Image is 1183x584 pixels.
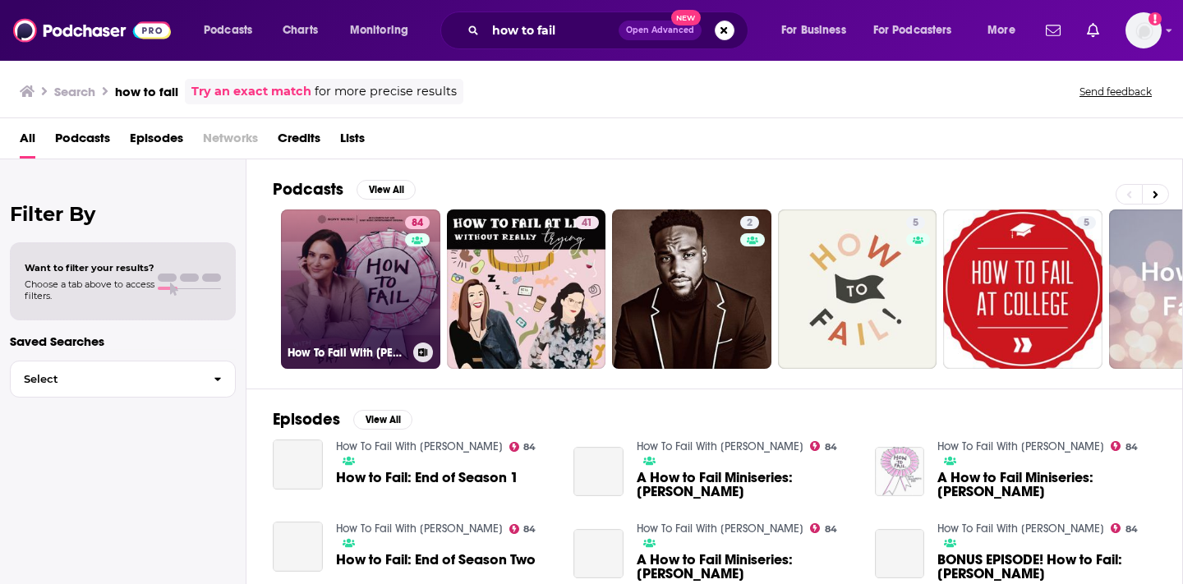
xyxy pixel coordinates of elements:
span: Monitoring [350,19,408,42]
a: How to Fail: End of Season Two [336,553,536,567]
span: 84 [1125,444,1138,451]
h3: how to fail [115,84,178,99]
span: 5 [913,215,918,232]
a: BONUS EPISODE! How to Fail: Tanya Reynolds [937,553,1156,581]
span: More [987,19,1015,42]
h2: Episodes [273,409,340,430]
a: 84 [810,523,837,533]
button: open menu [863,17,976,44]
button: Select [10,361,236,398]
span: 2 [747,215,753,232]
span: A How to Fail Miniseries: [PERSON_NAME] [637,471,855,499]
button: open menu [770,17,867,44]
a: Credits [278,125,320,159]
h3: Search [54,84,95,99]
button: Open AdvancedNew [619,21,702,40]
a: 84 [810,441,837,451]
svg: Add a profile image [1148,12,1162,25]
span: 84 [523,526,536,533]
span: 84 [1125,526,1138,533]
a: PodcastsView All [273,179,416,200]
span: 84 [825,444,837,451]
a: Lists [340,125,365,159]
span: 84 [412,215,423,232]
img: Podchaser - Follow, Share and Rate Podcasts [13,15,171,46]
a: How To Fail With Elizabeth Day [336,439,503,453]
a: 84 [1111,523,1138,533]
a: How To Fail With Elizabeth Day [937,522,1104,536]
a: Try an exact match [191,82,311,101]
span: Networks [203,125,258,159]
a: Show notifications dropdown [1039,16,1067,44]
a: 84How To Fail With [PERSON_NAME] [281,209,440,369]
img: User Profile [1125,12,1162,48]
a: How To Fail With Elizabeth Day [637,522,803,536]
span: Podcasts [204,19,252,42]
a: A How to Fail Miniseries: Ross Barr [573,529,624,579]
span: for more precise results [315,82,457,101]
span: Open Advanced [626,26,694,34]
a: All [20,125,35,159]
a: A How to Fail Miniseries: Yinka Bokinni [637,471,855,499]
span: Logged in as alignPR [1125,12,1162,48]
a: A How to Fail Miniseries: Ross Barr [637,553,855,581]
span: 5 [1084,215,1089,232]
button: View All [353,410,412,430]
span: Select [11,374,200,384]
a: 84 [509,524,536,534]
img: A How to Fail Miniseries: Bassel Deeb [875,447,925,497]
span: A How to Fail Miniseries: [PERSON_NAME] [637,553,855,581]
span: BONUS EPISODE! How to Fail: [PERSON_NAME] [937,553,1156,581]
div: Search podcasts, credits, & more... [456,11,764,49]
h2: Filter By [10,202,236,226]
span: 84 [825,526,837,533]
a: 5 [906,216,925,229]
a: How To Fail With Elizabeth Day [937,439,1104,453]
a: Podcasts [55,125,110,159]
a: A How to Fail Miniseries: Bassel Deeb [937,471,1156,499]
button: Show profile menu [1125,12,1162,48]
span: New [671,10,701,25]
h3: How To Fail With [PERSON_NAME] [288,346,407,360]
span: A How to Fail Miniseries: [PERSON_NAME] [937,471,1156,499]
input: Search podcasts, credits, & more... [486,17,619,44]
a: 84 [1111,441,1138,451]
a: 41 [447,209,606,369]
h2: Podcasts [273,179,343,200]
a: 84 [405,216,430,229]
a: BONUS EPISODE! How to Fail: Tanya Reynolds [875,529,925,579]
a: 5 [1077,216,1096,229]
a: Charts [272,17,328,44]
a: 41 [575,216,599,229]
a: Show notifications dropdown [1080,16,1106,44]
a: 5 [943,209,1102,369]
button: View All [357,180,416,200]
span: For Podcasters [873,19,952,42]
button: Send feedback [1075,85,1157,99]
span: 84 [523,444,536,451]
a: 5 [778,209,937,369]
span: Episodes [130,125,183,159]
span: Want to filter your results? [25,262,154,274]
a: 2 [740,216,759,229]
a: How To Fail With Elizabeth Day [637,439,803,453]
a: 84 [509,442,536,452]
p: Saved Searches [10,333,236,349]
button: open menu [192,17,274,44]
span: For Business [781,19,846,42]
a: How to Fail: End of Season Two [273,522,323,572]
span: Charts [283,19,318,42]
span: 41 [582,215,592,232]
a: How to Fail: End of Season 1 [336,471,518,485]
a: EpisodesView All [273,409,412,430]
a: How To Fail With Elizabeth Day [336,522,503,536]
button: open menu [976,17,1036,44]
a: How to Fail: End of Season 1 [273,439,323,490]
